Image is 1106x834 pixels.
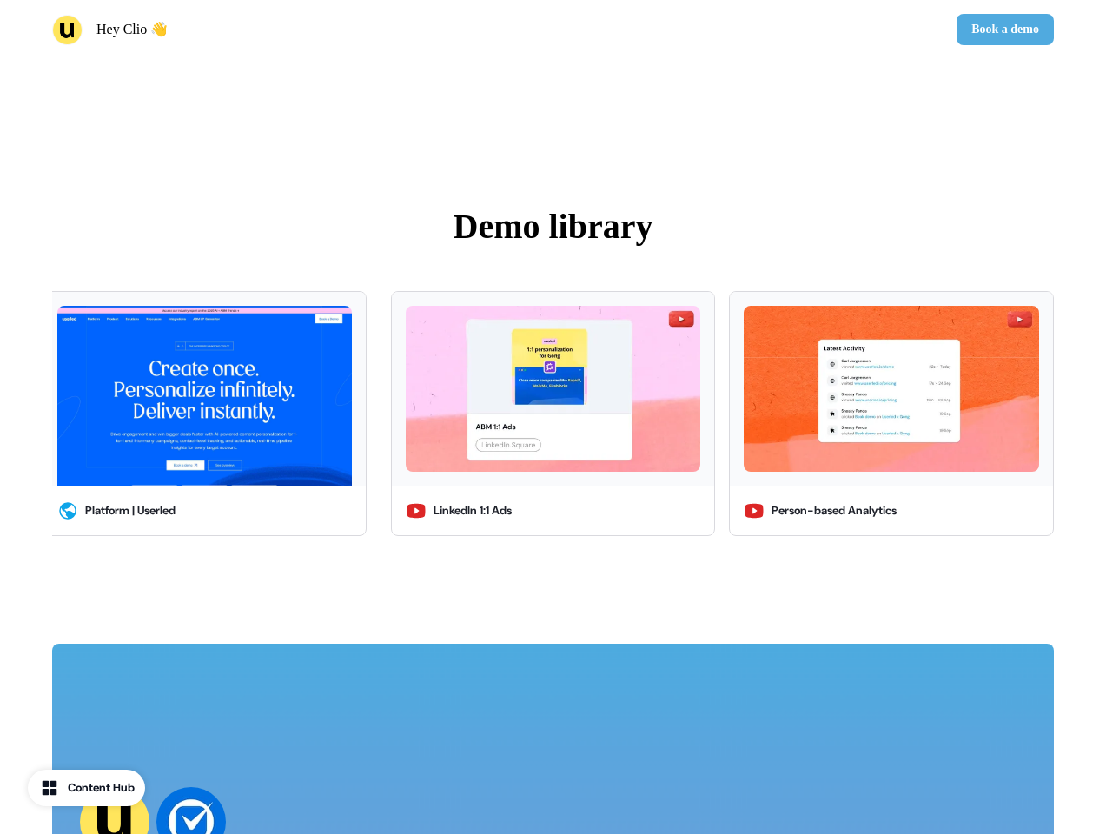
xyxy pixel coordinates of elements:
img: Platform | Userled [57,306,352,486]
div: Platform | Userled [85,502,176,520]
button: LinkedIn 1:1 AdsLinkedIn 1:1 Ads [391,291,715,536]
div: Person-based Analytics [772,502,897,520]
button: Platform | UserledPlatform | Userled [43,291,367,536]
img: Person-based Analytics [744,306,1038,472]
button: Content Hub [28,770,145,806]
div: Content Hub [68,779,135,797]
button: Book a demo [957,14,1054,45]
div: LinkedIn 1:1 Ads [434,502,512,520]
button: Person-based AnalyticsPerson-based Analytics [729,291,1053,536]
p: Demo library [52,201,1054,253]
p: Hey Clio 👋 [96,19,168,40]
img: LinkedIn 1:1 Ads [406,306,700,472]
